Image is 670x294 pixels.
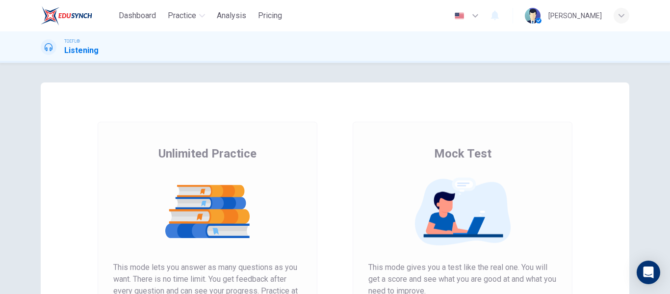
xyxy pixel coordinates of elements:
[254,7,286,25] button: Pricing
[158,146,257,161] span: Unlimited Practice
[217,10,246,22] span: Analysis
[258,10,282,22] span: Pricing
[115,7,160,25] button: Dashboard
[41,6,92,26] img: EduSynch logo
[453,12,465,20] img: en
[64,38,80,45] span: TOEFL®
[525,8,541,24] img: Profile picture
[41,6,115,26] a: EduSynch logo
[64,45,99,56] h1: Listening
[637,261,660,284] div: Open Intercom Messenger
[548,10,602,22] div: [PERSON_NAME]
[213,7,250,25] button: Analysis
[168,10,196,22] span: Practice
[119,10,156,22] span: Dashboard
[164,7,209,25] button: Practice
[434,146,491,161] span: Mock Test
